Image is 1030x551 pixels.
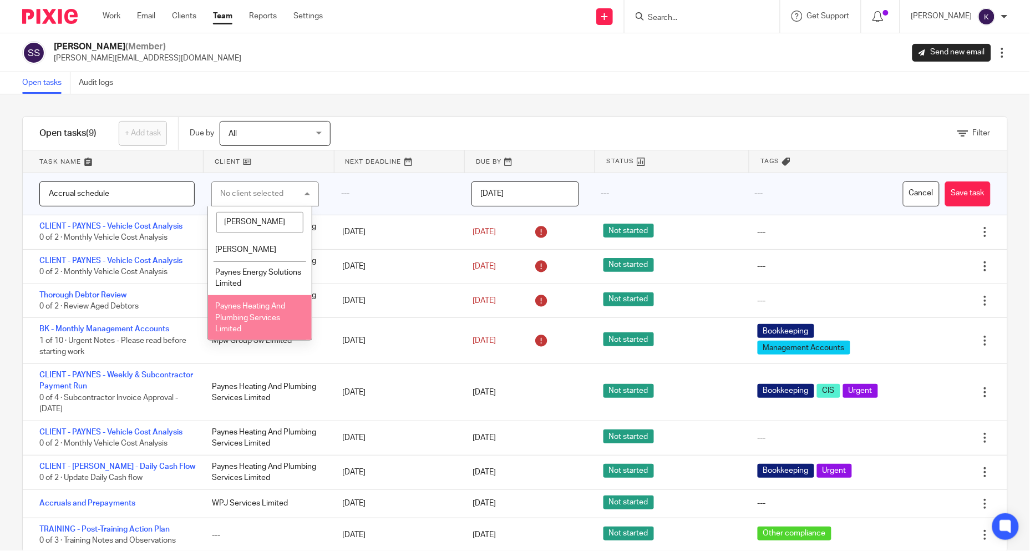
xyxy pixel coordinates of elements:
div: --- [744,173,897,215]
span: [DATE] [473,468,496,476]
h1: Open tasks [39,128,97,139]
div: [DATE] [331,461,461,483]
input: Search options... [216,212,303,233]
a: CLIENT - PAYNES - Vehicle Cost Analysis [39,428,182,436]
div: --- [758,226,766,237]
div: Paynes Heating And Plumbing Services Limited [201,215,331,249]
input: Search [647,13,747,23]
span: 0 of 2 · Monthly Vehicle Cost Analysis [39,268,168,276]
div: Paynes Heating And Plumbing Services Limited [201,284,331,318]
span: [DATE] [473,297,496,305]
span: Paynes Energy Solutions Limited [215,269,301,288]
a: Reports [249,11,277,22]
h2: [PERSON_NAME] [54,41,241,53]
div: --- [330,173,460,215]
div: Paynes Heating And Plumbing Services Limited [201,250,331,284]
div: [DATE] [331,290,461,312]
div: [DATE] [331,524,461,546]
span: Urgent [817,464,852,478]
span: [DATE] [473,228,496,236]
input: Task name [39,181,195,206]
div: [DATE] [331,221,461,243]
span: Not started [603,496,654,509]
div: [DATE] [331,427,461,449]
span: Tags [760,156,779,166]
div: --- [758,261,766,272]
span: Not started [603,527,654,540]
span: Not started [603,332,654,346]
span: Bookkeeping [758,464,814,478]
div: --- [758,432,766,443]
span: [DATE] [473,388,496,396]
button: Cancel [903,181,940,206]
span: 0 of 4 · Subcontractor Invoice Approval - [DATE] [39,394,178,413]
div: --- [758,295,766,306]
span: Paynes Heating And Plumbing Services Limited [215,302,285,333]
div: [DATE] [331,255,461,277]
span: (Member) [125,42,166,51]
a: Thorough Debtor Review [39,291,126,299]
a: Work [103,11,120,22]
span: Urgent [843,384,878,398]
p: Due by [190,128,214,139]
img: Pixie [22,9,78,24]
span: 1 of 10 · Urgent Notes - Please read before starting work [39,337,186,356]
a: CLIENT - PAYNES - Weekly & Subcontractor Payment Run [39,371,193,390]
div: Paynes Heating And Plumbing Services Limited [201,376,331,410]
div: WPJ Services Limited [201,492,331,514]
a: Audit logs [79,72,121,94]
div: --- [590,173,744,215]
div: Mpw Group Sw Limited [201,330,331,352]
span: [PERSON_NAME] [215,246,276,254]
span: Not started [603,292,654,306]
span: 0 of 2 · Review Aged Debtors [39,302,139,310]
a: Open tasks [22,72,70,94]
span: [DATE] [473,262,496,270]
img: svg%3E [22,41,45,64]
a: Send new email [912,44,991,62]
span: Status [606,156,634,166]
a: + Add task [119,121,167,146]
a: Accruals and Prepayments [39,499,135,507]
span: Not started [603,464,654,478]
a: Email [137,11,155,22]
a: Settings [293,11,323,22]
span: Not started [603,429,654,443]
input: Pick a date [471,181,579,206]
span: [DATE] [473,337,496,345]
span: [DATE] [473,434,496,442]
a: Clients [172,11,196,22]
button: Save task [945,181,991,206]
div: No client selected [220,190,283,198]
span: [DATE] [473,531,496,539]
span: 0 of 2 · Monthly Vehicle Cost Analysis [39,439,168,447]
span: Not started [603,224,654,237]
a: BK - Monthly Management Accounts [39,325,169,333]
span: (9) [86,129,97,138]
img: svg%3E [978,8,996,26]
span: Bookkeeping [758,384,814,398]
span: 0 of 2 · Monthly Vehicle Cost Analysis [39,234,168,241]
span: 0 of 3 · Training Notes and Observations [39,537,176,544]
a: CLIENT - PAYNES - Vehicle Cost Analysis [39,223,182,230]
div: [DATE] [331,381,461,403]
a: CLIENT - [PERSON_NAME] - Daily Cash Flow [39,463,195,471]
span: Management Accounts [758,341,850,355]
div: --- [758,498,766,509]
span: Not started [603,258,654,272]
a: CLIENT - PAYNES - Vehicle Cost Analysis [39,257,182,265]
span: [DATE] [473,499,496,507]
div: [DATE] [331,492,461,514]
a: Team [213,11,232,22]
span: CIS [817,384,840,398]
div: --- [201,524,331,546]
div: Paynes Heating And Plumbing Services Limited [201,456,331,489]
span: Not started [603,384,654,398]
span: Get Support [807,12,850,20]
span: Filter [973,129,991,137]
span: All [229,130,237,138]
span: Bookkeeping [758,324,814,338]
p: [PERSON_NAME] [911,11,972,22]
a: TRAINING - Post-Training Action Plan [39,525,170,533]
span: 0 of 2 · Update Daily Cash flow [39,474,143,482]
